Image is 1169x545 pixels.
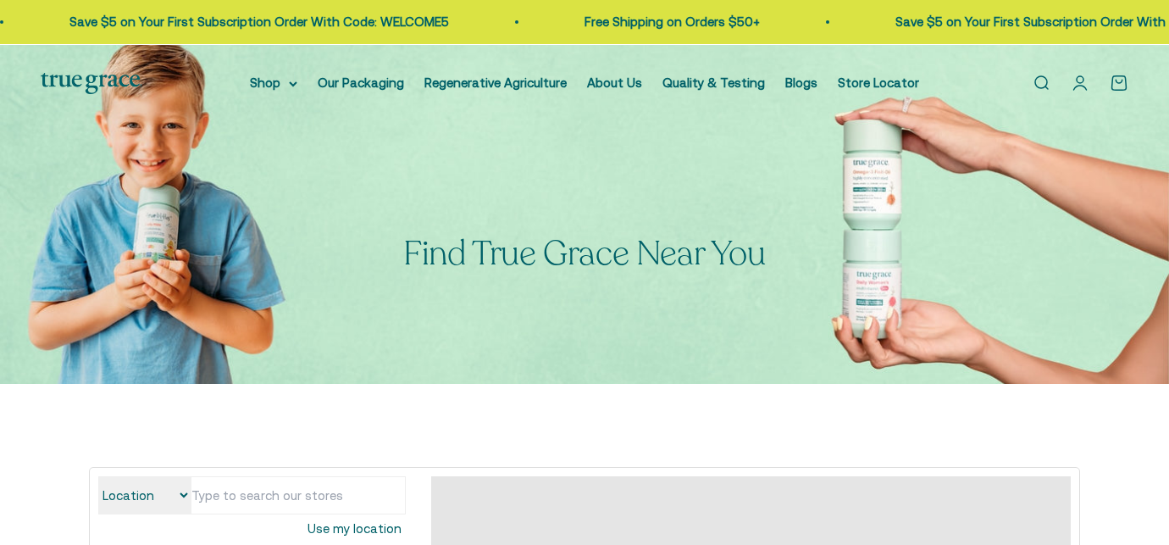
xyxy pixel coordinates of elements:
[191,476,406,514] input: Type to search our stores
[579,14,755,29] a: Free Shipping on Orders $50+
[403,231,765,276] split-lines: Find True Grace Near You
[587,75,642,90] a: About Us
[662,75,765,90] a: Quality & Testing
[838,75,919,90] a: Store Locator
[785,75,817,90] a: Blogs
[424,75,567,90] a: Regenerative Agriculture
[303,514,406,543] button: Use my location
[64,12,444,32] p: Save $5 on Your First Subscription Order With Code: WELCOME5
[250,73,297,93] summary: Shop
[318,75,404,90] a: Our Packaging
